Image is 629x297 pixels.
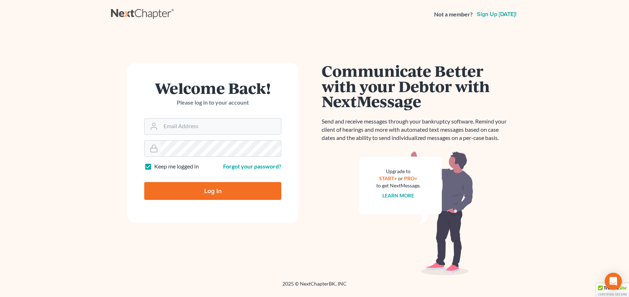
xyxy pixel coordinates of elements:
div: Upgrade to [376,168,421,175]
a: START+ [379,175,397,181]
span: or [398,175,403,181]
div: TrustedSite Certified [596,283,629,297]
a: Sign up [DATE]! [475,11,518,17]
h1: Communicate Better with your Debtor with NextMessage [322,63,511,109]
p: Send and receive messages through your bankruptcy software. Remind your client of hearings and mo... [322,117,511,142]
input: Email Address [161,119,281,134]
div: Open Intercom Messenger [605,273,622,290]
div: to get NextMessage. [376,182,421,189]
a: Forgot your password? [223,163,281,170]
strong: Not a member? [434,10,473,19]
div: 2025 © NextChapterBK, INC [111,280,518,293]
p: Please log in to your account [144,99,281,107]
input: Log In [144,182,281,200]
a: PRO+ [404,175,418,181]
label: Keep me logged in [154,162,199,171]
a: Learn more [383,192,414,198]
h1: Welcome Back! [144,80,281,96]
img: nextmessage_bg-59042aed3d76b12b5cd301f8e5b87938c9018125f34e5fa2b7a6b67550977c72.svg [359,151,473,276]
